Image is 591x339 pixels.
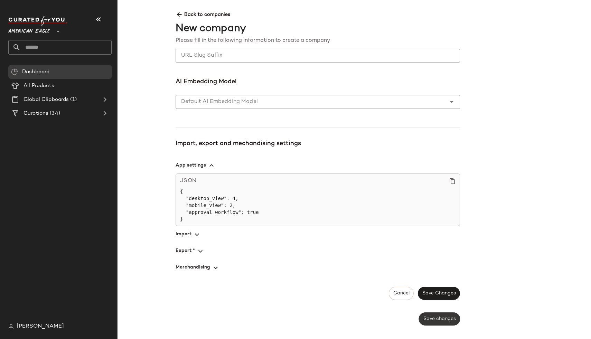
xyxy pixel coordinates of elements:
span: Save Changes [422,291,456,296]
button: Import [176,226,460,243]
button: App settings [176,157,460,173]
span: Global Clipboards [24,96,69,104]
button: Save changes [419,312,460,326]
img: cfy_white_logo.C9jOOHJF.svg [8,16,67,26]
span: All Products [24,82,54,90]
div: New company [176,21,246,37]
pre: { "desktop_view": 4, "mobile_view": 2, "approval_workflow": true } [180,188,456,223]
span: (34) [48,110,60,117]
button: Save Changes [418,287,460,300]
span: JSON [180,177,196,186]
button: Export * [176,243,460,259]
span: [PERSON_NAME] [17,322,64,331]
span: Save changes [423,316,456,322]
img: svg%3e [8,324,14,329]
span: Curations [24,110,48,117]
button: Merchandising [176,259,460,276]
div: Import, export and mechandising settings [176,139,460,149]
button: Cancel [389,287,414,300]
span: (1) [69,96,76,104]
span: Cancel [393,291,410,296]
span: AI Embedding Model [176,77,460,87]
img: svg%3e [11,68,18,75]
span: American Eagle [8,23,50,36]
span: Dashboard [22,68,49,76]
